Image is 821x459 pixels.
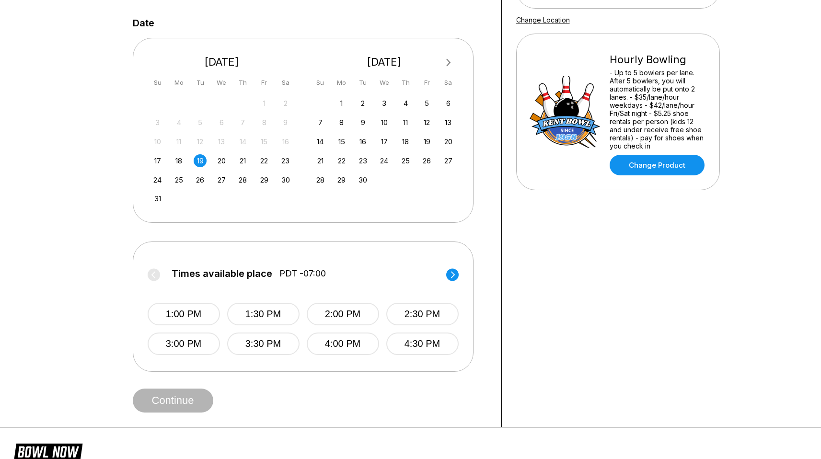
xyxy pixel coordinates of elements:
[442,135,455,148] div: Choose Saturday, September 20th, 2025
[307,303,379,325] button: 2:00 PM
[314,154,327,167] div: Choose Sunday, September 21st, 2025
[310,56,459,69] div: [DATE]
[442,76,455,89] div: Sa
[258,154,271,167] div: Choose Friday, August 22nd, 2025
[399,97,412,110] div: Choose Thursday, September 4th, 2025
[215,76,228,89] div: We
[442,116,455,129] div: Choose Saturday, September 13th, 2025
[314,116,327,129] div: Choose Sunday, September 7th, 2025
[335,135,348,148] div: Choose Monday, September 15th, 2025
[194,76,207,89] div: Tu
[236,116,249,129] div: Not available Thursday, August 7th, 2025
[357,97,370,110] div: Choose Tuesday, September 2nd, 2025
[420,97,433,110] div: Choose Friday, September 5th, 2025
[529,76,601,148] img: Hourly Bowling
[314,76,327,89] div: Su
[420,135,433,148] div: Choose Friday, September 19th, 2025
[420,76,433,89] div: Fr
[312,96,456,186] div: month 2025-09
[378,76,391,89] div: We
[172,268,272,279] span: Times available place
[441,55,456,70] button: Next Month
[610,69,707,150] div: - Up to 5 bowlers per lane. After 5 bowlers, you will automatically be put onto 2 lanes. - $35/la...
[258,97,271,110] div: Not available Friday, August 1st, 2025
[194,135,207,148] div: Not available Tuesday, August 12th, 2025
[236,76,249,89] div: Th
[357,154,370,167] div: Choose Tuesday, September 23rd, 2025
[357,135,370,148] div: Choose Tuesday, September 16th, 2025
[150,96,294,206] div: month 2025-08
[151,154,164,167] div: Choose Sunday, August 17th, 2025
[279,135,292,148] div: Not available Saturday, August 16th, 2025
[442,97,455,110] div: Choose Saturday, September 6th, 2025
[335,116,348,129] div: Choose Monday, September 8th, 2025
[399,154,412,167] div: Choose Thursday, September 25th, 2025
[335,154,348,167] div: Choose Monday, September 22nd, 2025
[151,192,164,205] div: Choose Sunday, August 31st, 2025
[399,116,412,129] div: Choose Thursday, September 11th, 2025
[173,154,185,167] div: Choose Monday, August 18th, 2025
[335,76,348,89] div: Mo
[307,333,379,355] button: 4:00 PM
[173,135,185,148] div: Not available Monday, August 11th, 2025
[258,76,271,89] div: Fr
[516,16,570,24] a: Change Location
[148,333,220,355] button: 3:00 PM
[610,155,705,175] a: Change Product
[314,135,327,148] div: Choose Sunday, September 14th, 2025
[236,135,249,148] div: Not available Thursday, August 14th, 2025
[357,116,370,129] div: Choose Tuesday, September 9th, 2025
[227,333,300,355] button: 3:30 PM
[148,303,220,325] button: 1:00 PM
[279,268,326,279] span: PDT -07:00
[151,173,164,186] div: Choose Sunday, August 24th, 2025
[194,173,207,186] div: Choose Tuesday, August 26th, 2025
[279,154,292,167] div: Choose Saturday, August 23rd, 2025
[236,154,249,167] div: Choose Thursday, August 21st, 2025
[194,154,207,167] div: Choose Tuesday, August 19th, 2025
[378,116,391,129] div: Choose Wednesday, September 10th, 2025
[279,173,292,186] div: Choose Saturday, August 30th, 2025
[442,154,455,167] div: Choose Saturday, September 27th, 2025
[378,135,391,148] div: Choose Wednesday, September 17th, 2025
[378,97,391,110] div: Choose Wednesday, September 3rd, 2025
[279,116,292,129] div: Not available Saturday, August 9th, 2025
[151,135,164,148] div: Not available Sunday, August 10th, 2025
[173,76,185,89] div: Mo
[151,116,164,129] div: Not available Sunday, August 3rd, 2025
[399,76,412,89] div: Th
[215,135,228,148] div: Not available Wednesday, August 13th, 2025
[215,116,228,129] div: Not available Wednesday, August 6th, 2025
[215,173,228,186] div: Choose Wednesday, August 27th, 2025
[335,97,348,110] div: Choose Monday, September 1st, 2025
[314,173,327,186] div: Choose Sunday, September 28th, 2025
[378,154,391,167] div: Choose Wednesday, September 24th, 2025
[399,135,412,148] div: Choose Thursday, September 18th, 2025
[151,76,164,89] div: Su
[258,116,271,129] div: Not available Friday, August 8th, 2025
[386,333,459,355] button: 4:30 PM
[357,173,370,186] div: Choose Tuesday, September 30th, 2025
[386,303,459,325] button: 2:30 PM
[215,154,228,167] div: Choose Wednesday, August 20th, 2025
[236,173,249,186] div: Choose Thursday, August 28th, 2025
[610,53,707,66] div: Hourly Bowling
[194,116,207,129] div: Not available Tuesday, August 5th, 2025
[420,116,433,129] div: Choose Friday, September 12th, 2025
[258,173,271,186] div: Choose Friday, August 29th, 2025
[227,303,300,325] button: 1:30 PM
[173,116,185,129] div: Not available Monday, August 4th, 2025
[279,76,292,89] div: Sa
[420,154,433,167] div: Choose Friday, September 26th, 2025
[173,173,185,186] div: Choose Monday, August 25th, 2025
[335,173,348,186] div: Choose Monday, September 29th, 2025
[148,56,296,69] div: [DATE]
[279,97,292,110] div: Not available Saturday, August 2nd, 2025
[258,135,271,148] div: Not available Friday, August 15th, 2025
[133,18,154,28] label: Date
[357,76,370,89] div: Tu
